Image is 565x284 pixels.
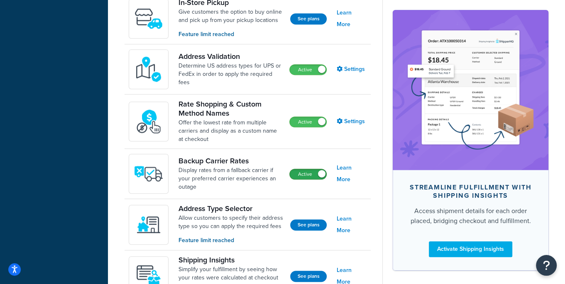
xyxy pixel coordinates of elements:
[429,241,512,257] a: Activate Shipping Insights
[179,62,283,87] a: Determine US address types for UPS or FedEx in order to apply the required fees
[337,63,367,75] a: Settings
[179,156,283,165] a: Backup Carrier Rates
[134,4,163,33] img: wfgcfpwTIucLEAAAAASUVORK5CYII=
[134,159,163,188] img: icon-duo-feat-backup-carrier-4420b188.png
[179,166,283,191] a: Display rates from a fallback carrier if your preferred carrier experiences an outage
[179,265,284,282] a: Simplify your fulfillment by seeing how your rates were calculated at checkout
[536,255,557,276] button: Open Resource Center
[134,55,163,84] img: kIG8fy0lQAAAABJRU5ErkJggg==
[179,52,283,61] a: Address Validation
[179,119,283,143] a: Offer the lowest rate from multiple carriers and display as a custom name at checkout
[337,213,367,236] a: Learn More
[179,100,283,118] a: Rate Shopping & Custom Method Names
[337,7,367,30] a: Learn More
[290,117,326,127] label: Active
[179,204,284,213] a: Address Type Selector
[179,30,284,39] p: Feature limit reached
[290,271,327,282] button: See plans
[406,206,535,226] div: Access shipment details for each order placed, bridging checkout and fulfillment.
[179,214,284,231] a: Allow customers to specify their address type so you can apply the required fees
[290,219,327,231] button: See plans
[179,236,284,245] p: Feature limit reached
[179,8,284,24] a: Give customers the option to buy online and pick up from your pickup locations
[179,255,284,265] a: Shipping Insights
[290,169,326,179] label: Active
[337,162,367,185] a: Learn More
[290,13,327,24] button: See plans
[134,210,163,239] img: wNXZ4XiVfOSSwAAAABJRU5ErkJggg==
[134,107,163,136] img: icon-duo-feat-rate-shopping-ecdd8bed.png
[405,22,536,158] img: feature-image-si-e24932ea9b9fcd0ff835db86be1ff8d589347e8876e1638d903ea230a36726be.png
[337,116,367,127] a: Settings
[406,183,535,200] div: Streamline Fulfillment with Shipping Insights
[290,65,326,75] label: Active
